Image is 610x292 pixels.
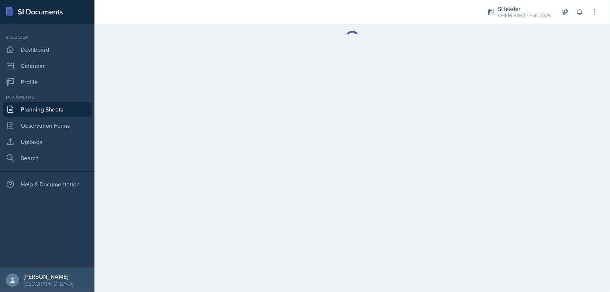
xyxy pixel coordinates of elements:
div: CHEM 3362 / Fall 2025 [498,12,551,20]
div: Help & Documentation [3,177,92,192]
a: Observation Forms [3,118,92,133]
a: Search [3,151,92,165]
a: Uploads [3,134,92,149]
div: [GEOGRAPHIC_DATA] [24,280,73,288]
div: Documents [3,94,92,100]
a: Profile [3,75,92,89]
div: Si leader [498,4,551,13]
a: Calendar [3,58,92,73]
a: Dashboard [3,42,92,57]
div: [PERSON_NAME] [24,273,73,280]
div: Si leader [3,34,92,41]
a: Planning Sheets [3,102,92,117]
